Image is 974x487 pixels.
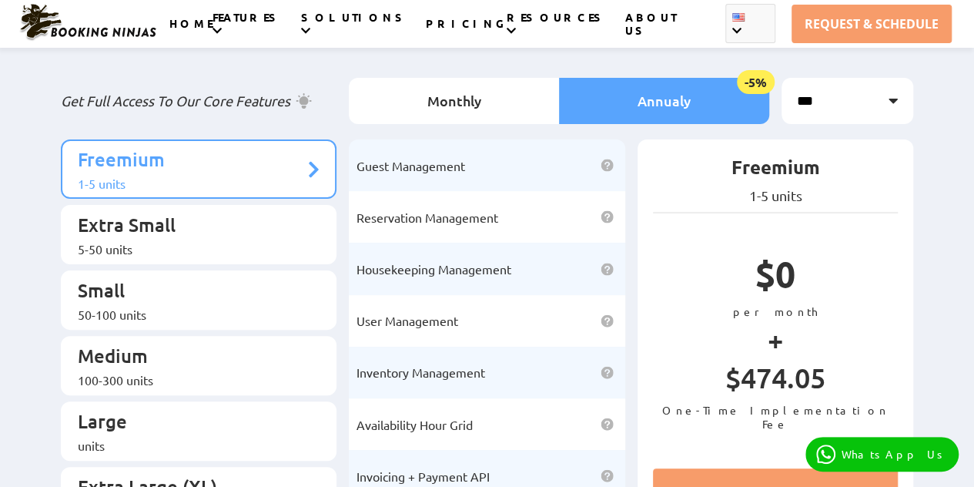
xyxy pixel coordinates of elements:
[356,261,511,277] span: Housekeeping Management
[356,469,490,484] span: Invoicing + Payment API
[300,10,408,42] a: SOLUTIONS
[792,5,952,43] a: REQUEST & SCHEDULE
[78,241,305,257] div: 5-50 units
[356,313,458,328] span: User Management
[356,158,465,173] span: Guest Management
[842,448,948,461] p: WhatsApp Us
[78,438,305,453] div: units
[653,304,899,318] p: per month
[78,372,305,388] div: 100-300 units
[653,361,899,403] p: $474.05
[78,213,305,241] p: Extra Small
[601,469,614,482] img: help icon
[559,78,769,124] li: Annualy
[737,70,775,94] span: -5%
[61,92,337,110] p: Get Full Access To Our Core Features
[507,10,607,42] a: RESOURCES
[601,366,614,379] img: help icon
[169,16,213,48] a: HOME
[653,403,899,431] p: One-Time Implementation Fee
[601,210,614,223] img: help icon
[356,417,473,432] span: Availability Hour Grid
[18,3,157,42] img: Booking Ninjas Logo
[426,16,507,48] a: PRICING
[625,10,677,55] a: ABOUT US
[213,10,283,42] a: FEATURES
[653,251,899,304] p: $0
[601,263,614,276] img: help icon
[601,159,614,172] img: help icon
[78,176,305,191] div: 1-5 units
[601,314,614,327] img: help icon
[356,364,485,380] span: Inventory Management
[78,307,305,322] div: 50-100 units
[78,278,305,307] p: Small
[78,409,305,438] p: Large
[601,418,614,431] img: help icon
[653,155,899,187] p: Freemium
[356,210,498,225] span: Reservation Management
[653,318,899,361] p: +
[653,187,899,204] p: 1-5 units
[78,344,305,372] p: Medium
[805,437,959,472] a: WhatsApp Us
[349,78,559,124] li: Monthly
[78,147,305,176] p: Freemium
